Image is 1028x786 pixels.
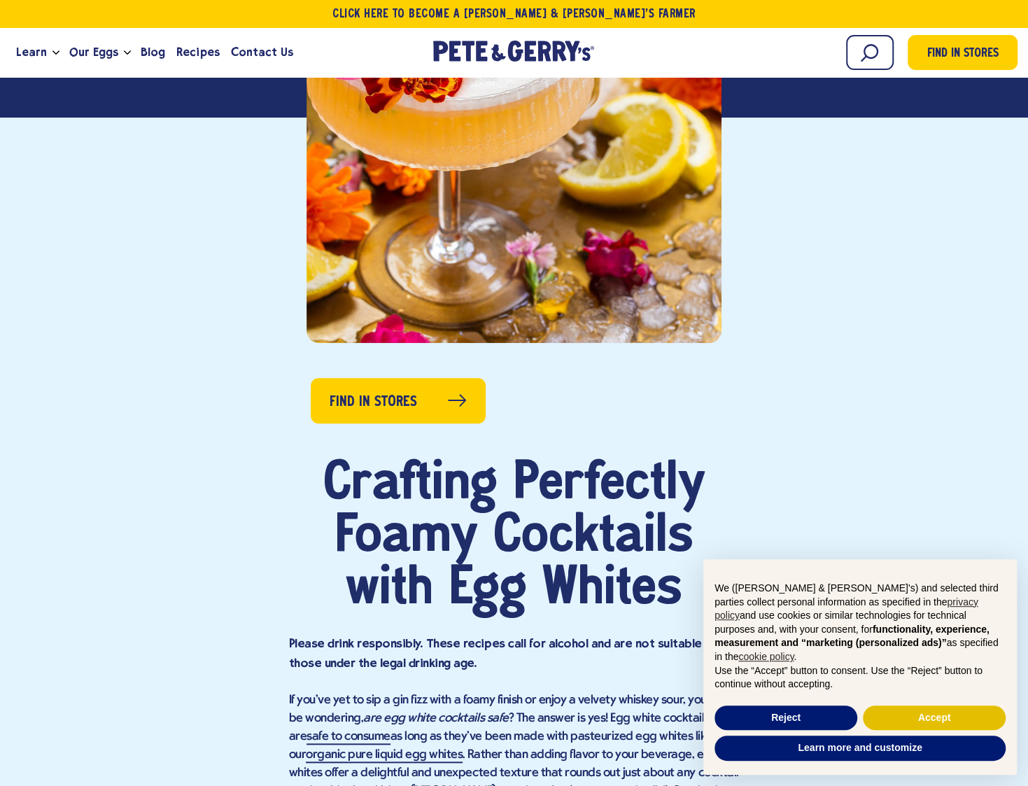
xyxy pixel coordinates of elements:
[141,43,165,61] span: Blog
[306,748,463,763] a: organic pure liquid egg whites
[311,378,486,423] a: Find in Stores
[692,548,1028,786] div: Notice
[289,458,740,616] h1: Crafting Perfectly Foamy Cocktails with Egg Whites
[10,34,52,71] a: Learn
[330,391,417,413] span: Find in Stores
[69,43,118,61] span: Our Eggs
[714,664,1006,692] p: Use the “Accept” button to consent. Use the “Reject” button to continue without accepting.
[231,43,293,61] span: Contact Us
[124,50,131,55] button: Open the dropdown menu for Our Eggs
[16,43,47,61] span: Learn
[927,45,998,64] span: Find in Stores
[908,35,1018,70] a: Find in Stores
[846,35,894,70] input: Search
[64,34,124,71] a: Our Eggs
[714,582,1006,664] p: We ([PERSON_NAME] & [PERSON_NAME]'s) and selected third parties collect personal information as s...
[363,712,508,725] em: are egg white cocktails safe
[289,636,721,670] strong: Please drink responsibly. These recipes call for alcohol and are not suitable for those under the...
[714,706,857,731] button: Reject
[171,34,225,71] a: Recipes
[738,651,794,662] a: cookie policy
[714,736,1006,761] button: Learn more and customize
[225,34,299,71] a: Contact Us
[176,43,219,61] span: Recipes
[52,50,59,55] button: Open the dropdown menu for Learn
[307,730,390,745] a: safe to consume
[863,706,1006,731] button: Accept
[135,34,171,71] a: Blog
